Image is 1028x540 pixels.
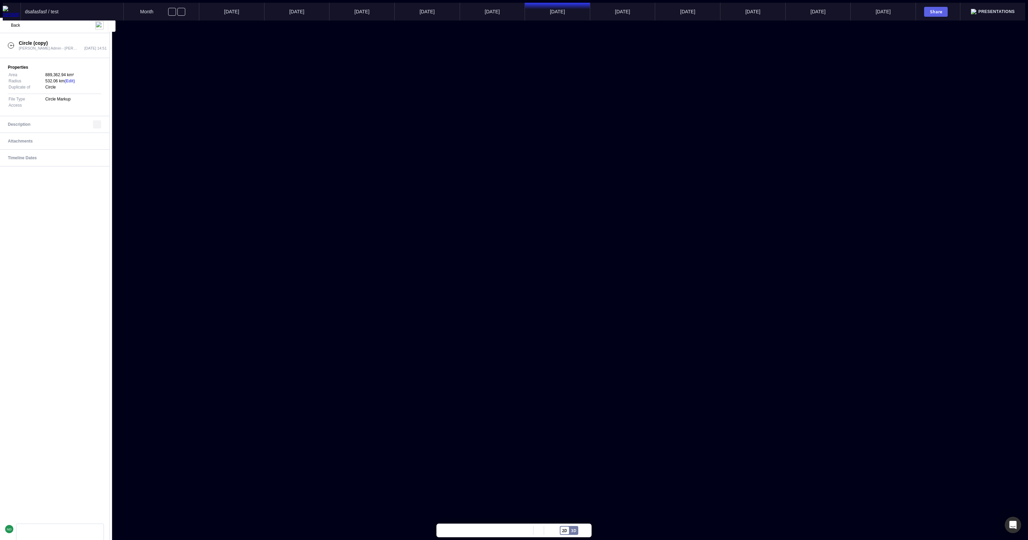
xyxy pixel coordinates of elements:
[850,3,916,21] mapp-timeline-period: [DATE]
[590,3,655,21] mapp-timeline-period: [DATE]
[394,3,460,21] mapp-timeline-period: [DATE]
[655,3,720,21] mapp-timeline-period: [DATE]
[525,3,590,21] mapp-timeline-period: [DATE]
[924,7,948,17] button: Share
[140,9,153,14] span: Month
[1005,517,1021,533] div: Open Intercom Messenger
[264,3,329,21] mapp-timeline-period: [DATE]
[25,9,58,14] span: dsafasfasf / test
[199,3,264,21] mapp-timeline-period: [DATE]
[329,3,394,21] mapp-timeline-period: [DATE]
[460,3,525,21] mapp-timeline-period: [DATE]
[978,9,1015,14] span: Presentations
[785,3,851,21] mapp-timeline-period: [DATE]
[720,3,785,21] mapp-timeline-period: [DATE]
[927,9,945,14] div: Share
[971,9,976,14] img: presentation.svg
[3,6,21,17] img: sensat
